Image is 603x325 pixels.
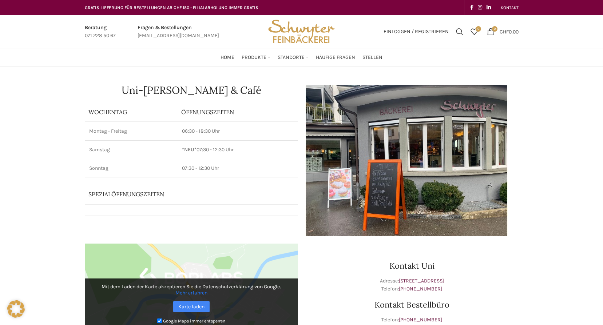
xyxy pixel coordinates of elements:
a: 0 [467,24,481,39]
p: Adresse: Telefon: [305,277,519,293]
a: [PHONE_NUMBER] [399,317,442,323]
a: Karte laden [173,301,210,312]
p: 06:30 - 18:30 Uhr [182,128,294,135]
a: Infobox link [85,24,116,40]
p: Spezialöffnungszeiten [88,190,274,198]
span: Home [221,54,234,61]
a: Stellen [362,50,382,65]
a: [STREET_ADDRESS] [399,278,444,284]
div: Meine Wunschliste [467,24,481,39]
p: Wochentag [88,108,174,116]
span: KONTAKT [501,5,519,10]
a: Linkedin social link [484,3,493,13]
span: 0 [492,26,497,32]
span: Standorte [278,54,305,61]
p: Samstag [89,146,173,153]
a: Facebook social link [468,3,476,13]
a: Einloggen / Registrieren [380,24,452,39]
span: Produkte [242,54,266,61]
a: 0 CHF0.00 [483,24,522,39]
a: Infobox link [138,24,219,40]
a: Produkte [242,50,270,65]
a: Instagram social link [476,3,484,13]
a: Mehr erfahren [175,290,207,296]
p: Montag - Freitag [89,128,173,135]
a: Suchen [452,24,467,39]
span: Einloggen / Registrieren [384,29,449,34]
img: Bäckerei Schwyter [266,15,337,48]
h3: Kontakt Bestellbüro [305,301,519,309]
p: Mit dem Laden der Karte akzeptieren Sie die Datenschutzerklärung von Google. [90,284,293,296]
a: Häufige Fragen [316,50,355,65]
p: Sonntag [89,165,173,172]
h1: Uni-[PERSON_NAME] & Café [85,85,298,95]
a: Standorte [278,50,309,65]
span: Stellen [362,54,382,61]
input: Google Maps immer entsperren [157,318,162,323]
p: 07:30 - 12:30 Uhr [182,165,294,172]
bdi: 0.00 [500,28,519,35]
p: 07:30 - 12:30 Uhr [182,146,294,153]
h3: Kontakt Uni [305,262,519,270]
a: Home [221,50,234,65]
span: Häufige Fragen [316,54,355,61]
p: ÖFFNUNGSZEITEN [181,108,294,116]
span: GRATIS LIEFERUNG FÜR BESTELLUNGEN AB CHF 150 - FILIALABHOLUNG IMMER GRATIS [85,5,258,10]
div: Secondary navigation [497,0,522,15]
span: CHF [500,28,509,35]
span: 0 [476,26,481,32]
small: Google Maps immer entsperren [163,318,225,323]
a: [PHONE_NUMBER] [399,286,442,292]
a: KONTAKT [501,0,519,15]
div: Main navigation [81,50,522,65]
a: Site logo [266,28,337,34]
